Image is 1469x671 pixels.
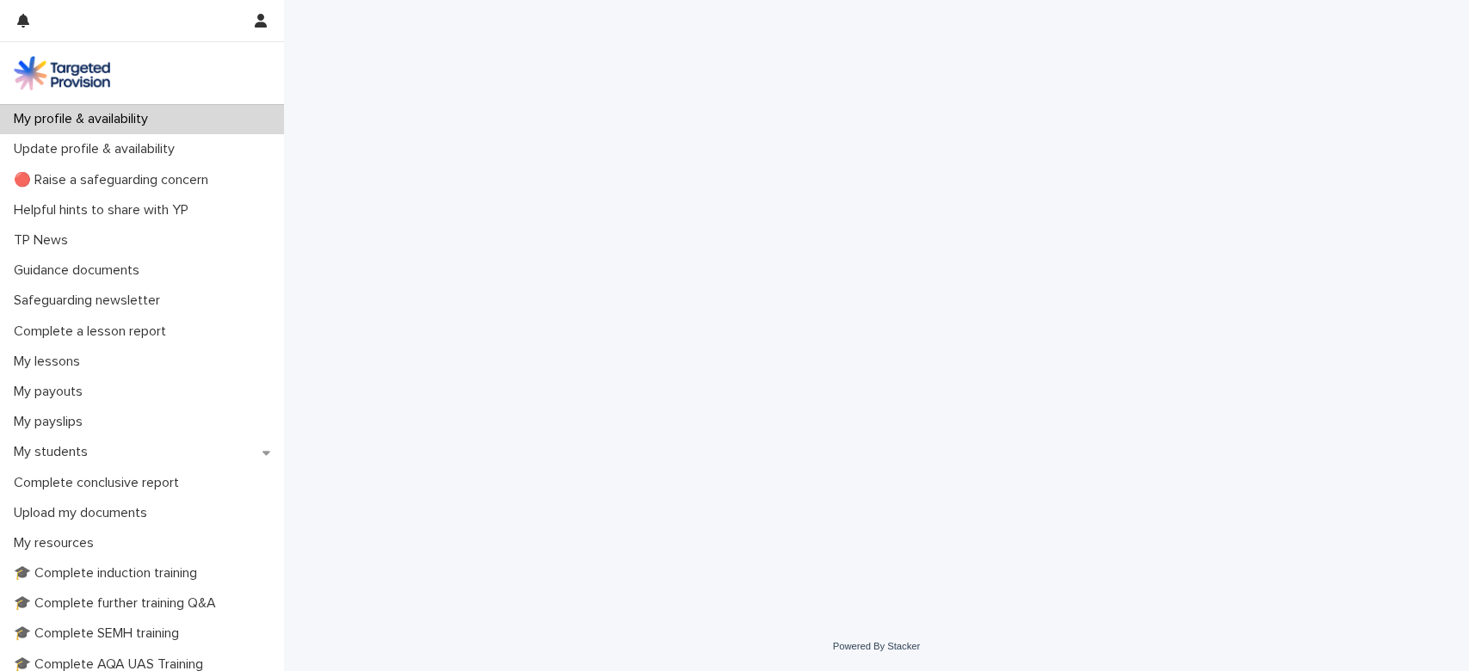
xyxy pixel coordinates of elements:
[7,354,94,370] p: My lessons
[7,565,211,582] p: 🎓 Complete induction training
[7,505,161,521] p: Upload my documents
[7,414,96,430] p: My payslips
[7,384,96,400] p: My payouts
[7,111,162,127] p: My profile & availability
[7,262,153,279] p: Guidance documents
[7,625,193,642] p: 🎓 Complete SEMH training
[7,232,82,249] p: TP News
[7,202,202,219] p: Helpful hints to share with YP
[7,444,102,460] p: My students
[7,172,222,188] p: 🔴 Raise a safeguarding concern
[7,292,174,309] p: Safeguarding newsletter
[7,323,180,340] p: Complete a lesson report
[7,535,108,551] p: My resources
[7,595,230,612] p: 🎓 Complete further training Q&A
[14,56,110,90] img: M5nRWzHhSzIhMunXDL62
[833,641,920,651] a: Powered By Stacker
[7,475,193,491] p: Complete conclusive report
[7,141,188,157] p: Update profile & availability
